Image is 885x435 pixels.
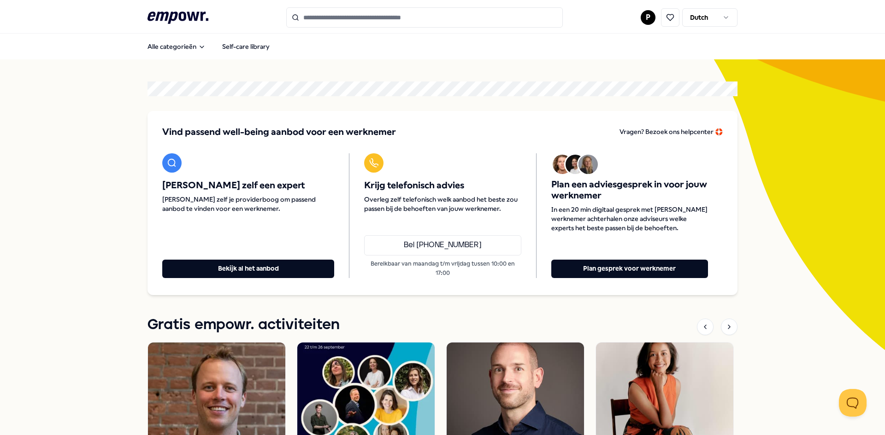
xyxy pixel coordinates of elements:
[147,313,340,336] h1: Gratis empowr. activiteiten
[553,155,572,174] img: Avatar
[162,126,396,139] span: Vind passend well-being aanbod voor een werknemer
[162,260,334,278] button: Bekijk al het aanbod
[364,195,521,213] span: Overleg zelf telefonisch welk aanbod het beste zou passen bij de behoeften van jouw werknemer.
[839,389,867,417] iframe: Help Scout Beacon - Open
[162,180,334,191] span: [PERSON_NAME] zelf een expert
[641,10,655,25] button: P
[551,179,708,201] span: Plan een adviesgesprek in voor jouw werknemer
[566,155,585,174] img: Avatar
[364,259,521,278] p: Bereikbaar van maandag t/m vrijdag tussen 10:00 en 17:00
[578,155,598,174] img: Avatar
[215,37,277,56] a: Self-care library
[286,7,563,28] input: Search for products, categories or subcategories
[140,37,213,56] button: Alle categorieën
[551,260,708,278] button: Plan gesprek voor werknemer
[619,126,723,139] a: Vragen? Bezoek ons helpcenter 🛟
[162,195,334,213] span: [PERSON_NAME] zelf je providerboog om passend aanbod te vinden voor een werknemer.
[364,180,521,191] span: Krijg telefonisch advies
[619,128,723,135] span: Vragen? Bezoek ons helpcenter 🛟
[140,37,277,56] nav: Main
[364,235,521,255] a: Bel [PHONE_NUMBER]
[551,205,708,232] span: In een 20 min digitaal gesprek met [PERSON_NAME] werknemer achterhalen onze adviseurs welke exper...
